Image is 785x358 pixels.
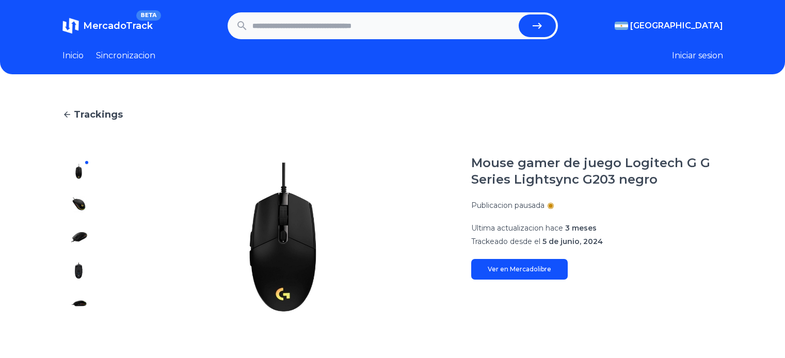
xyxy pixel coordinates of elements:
[672,50,723,62] button: Iniciar sesion
[116,155,451,320] img: Mouse gamer de juego Logitech G G Series Lightsync G203 negro
[62,18,79,34] img: MercadoTrack
[83,20,153,31] span: MercadoTrack
[62,18,153,34] a: MercadoTrackBETA
[71,196,87,213] img: Mouse gamer de juego Logitech G G Series Lightsync G203 negro
[471,223,563,233] span: Ultima actualizacion hace
[471,259,568,280] a: Ver en Mercadolibre
[71,262,87,279] img: Mouse gamer de juego Logitech G G Series Lightsync G203 negro
[471,155,723,188] h1: Mouse gamer de juego Logitech G G Series Lightsync G203 negro
[471,200,544,210] p: Publicacion pausada
[615,22,628,30] img: Argentina
[71,163,87,180] img: Mouse gamer de juego Logitech G G Series Lightsync G203 negro
[542,237,603,246] span: 5 de junio, 2024
[96,50,155,62] a: Sincronizacion
[62,50,84,62] a: Inicio
[62,107,723,122] a: Trackings
[71,295,87,312] img: Mouse gamer de juego Logitech G G Series Lightsync G203 negro
[471,237,540,246] span: Trackeado desde el
[630,20,723,32] span: [GEOGRAPHIC_DATA]
[74,107,123,122] span: Trackings
[565,223,597,233] span: 3 meses
[136,10,161,21] span: BETA
[71,229,87,246] img: Mouse gamer de juego Logitech G G Series Lightsync G203 negro
[615,20,723,32] button: [GEOGRAPHIC_DATA]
